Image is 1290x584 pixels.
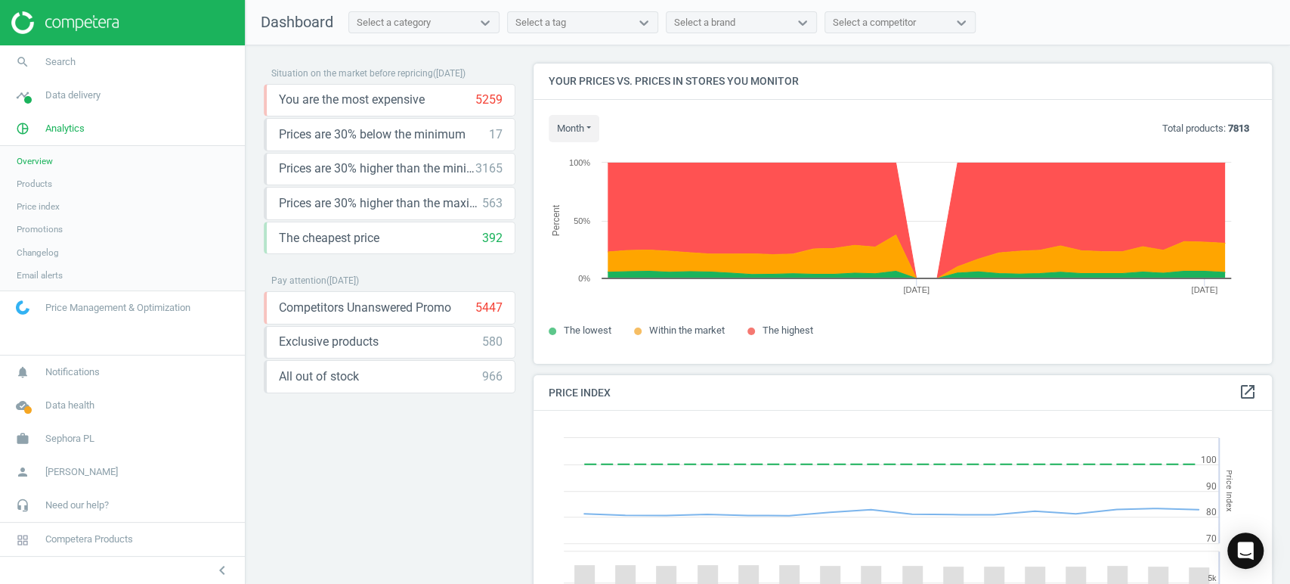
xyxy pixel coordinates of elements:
[1206,507,1217,517] text: 80
[203,561,241,580] button: chevron_left
[433,68,466,79] span: ( [DATE] )
[45,432,94,446] span: Sephora PL
[45,499,109,512] span: Need our help?
[475,92,503,108] div: 5259
[574,216,590,225] text: 50%
[8,424,37,453] i: work
[8,48,37,76] i: search
[45,399,94,412] span: Data health
[1224,470,1234,511] tspan: Price Index
[271,68,433,79] span: Situation on the market before repricing
[482,368,503,385] div: 966
[326,275,359,286] span: ( [DATE] )
[569,158,590,167] text: 100%
[475,300,503,316] div: 5447
[279,368,359,385] span: All out of stock
[649,325,725,336] span: Within the market
[8,358,37,387] i: notifications
[1208,573,1217,583] text: 5k
[674,16,735,30] div: Select a brand
[1228,123,1249,134] b: 7813
[17,247,59,259] span: Changelog
[578,274,590,283] text: 0%
[534,64,1272,99] h4: Your prices vs. prices in stores you monitor
[8,491,37,520] i: headset_mic
[17,178,52,190] span: Products
[17,269,63,281] span: Email alerts
[45,301,190,315] span: Price Management & Optimization
[903,285,930,294] tspan: [DATE]
[489,126,503,143] div: 17
[1206,533,1217,544] text: 70
[8,81,37,110] i: timeline
[1227,533,1264,569] div: Open Intercom Messenger
[8,114,37,143] i: pie_chart_outlined
[45,465,118,479] span: [PERSON_NAME]
[45,89,101,102] span: Data delivery
[279,160,475,177] span: Prices are 30% higher than the minimum
[279,195,482,212] span: Prices are 30% higher than the maximal
[549,115,599,142] button: month
[213,561,231,579] i: chevron_left
[17,223,63,235] span: Promotions
[45,55,76,69] span: Search
[1201,455,1217,465] text: 100
[16,300,29,315] img: wGWNvw8QSZomAAAAABJRU5ErkJggg==
[482,230,503,247] div: 392
[45,365,100,379] span: Notifications
[279,300,451,316] span: Competitors Unanswered Promo
[534,375,1272,411] h4: Price Index
[833,16,916,30] div: Select a competitor
[482,195,503,212] div: 563
[515,16,566,30] div: Select a tag
[45,533,133,546] span: Competera Products
[1239,383,1257,402] a: open_in_new
[482,334,503,350] div: 580
[1206,481,1217,492] text: 90
[261,13,333,31] span: Dashboard
[357,16,431,30] div: Select a category
[279,230,379,247] span: The cheapest price
[763,325,813,336] span: The highest
[1191,285,1217,294] tspan: [DATE]
[550,204,561,236] tspan: Percent
[279,334,379,350] span: Exclusive products
[45,122,85,135] span: Analytics
[17,155,53,167] span: Overview
[279,126,466,143] span: Prices are 30% below the minimum
[279,92,425,108] span: You are the most expensive
[8,458,37,486] i: person
[8,391,37,420] i: cloud_done
[1239,383,1257,401] i: open_in_new
[1162,122,1249,135] p: Total products:
[475,160,503,177] div: 3165
[271,275,326,286] span: Pay attention
[17,200,60,213] span: Price index
[564,325,611,336] span: The lowest
[11,11,119,34] img: ajHJNr6hYgQAAAAASUVORK5CYII=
